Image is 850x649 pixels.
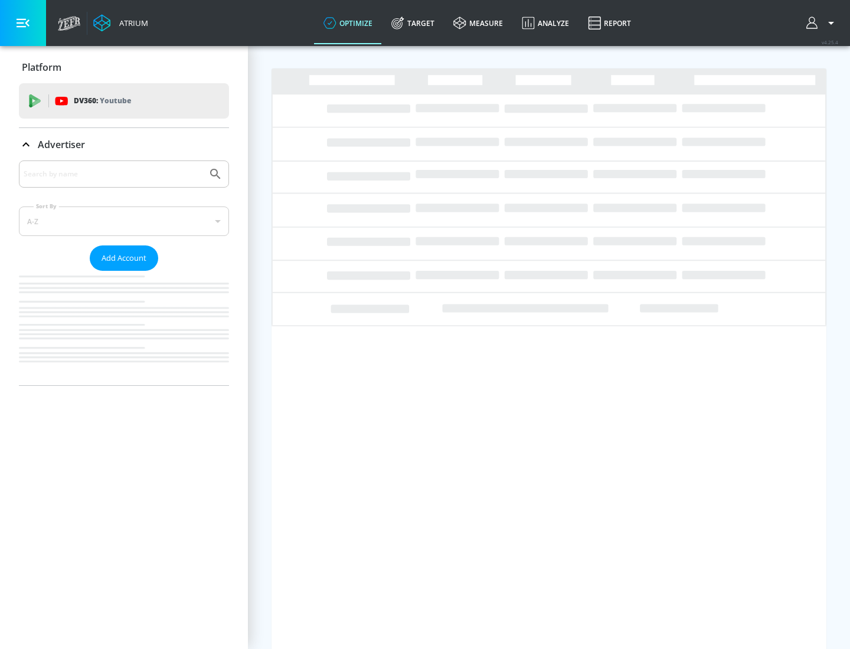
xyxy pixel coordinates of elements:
a: measure [444,2,512,44]
p: Advertiser [38,138,85,151]
a: Target [382,2,444,44]
p: Platform [22,61,61,74]
input: Search by name [24,166,202,182]
div: Advertiser [19,160,229,385]
a: Atrium [93,14,148,32]
span: Add Account [102,251,146,265]
a: optimize [314,2,382,44]
p: DV360: [74,94,131,107]
button: Add Account [90,245,158,271]
span: v 4.25.4 [822,39,838,45]
div: Platform [19,51,229,84]
div: Advertiser [19,128,229,161]
p: Youtube [100,94,131,107]
a: Analyze [512,2,578,44]
nav: list of Advertiser [19,271,229,385]
div: Atrium [115,18,148,28]
div: DV360: Youtube [19,83,229,119]
label: Sort By [34,202,59,210]
a: Report [578,2,640,44]
div: A-Z [19,206,229,236]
